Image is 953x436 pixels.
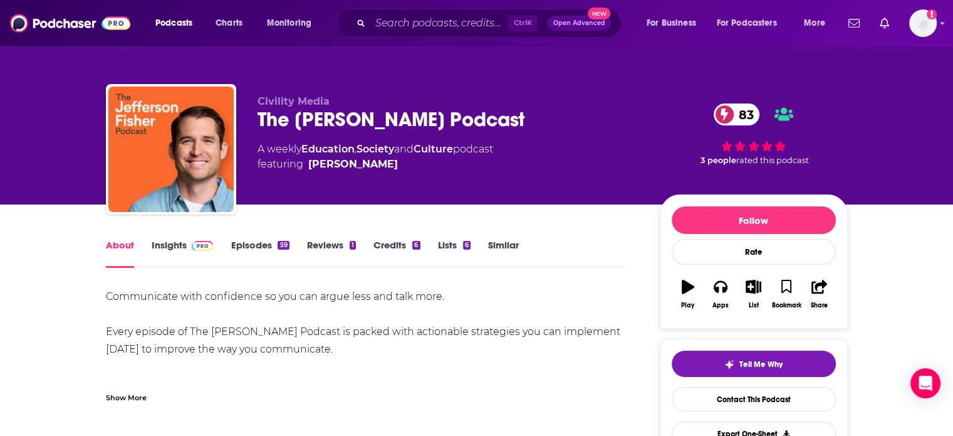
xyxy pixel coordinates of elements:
span: rated this podcast [736,156,809,165]
button: open menu [795,13,841,33]
a: Similar [488,239,519,268]
button: Bookmark [770,272,803,317]
a: Show notifications dropdown [875,13,894,34]
a: 83 [714,104,760,125]
div: 6 [412,241,420,250]
a: Education [301,143,355,155]
span: Tell Me Why [739,359,783,370]
button: List [737,272,769,317]
span: 83 [726,104,760,125]
span: For Podcasters [717,14,777,32]
span: Monitoring [267,14,311,32]
a: Culture [414,143,453,155]
img: The Jefferson Fisher Podcast [108,87,234,212]
img: Podchaser Pro [192,241,214,251]
a: Jefferson Fisher [308,157,398,172]
span: New [588,8,610,19]
a: Lists6 [438,239,471,268]
a: InsightsPodchaser Pro [152,239,214,268]
span: Logged in as NickG [909,9,937,37]
button: open menu [638,13,712,33]
input: Search podcasts, credits, & more... [370,13,508,33]
a: Show notifications dropdown [843,13,865,34]
span: Open Advanced [553,20,605,26]
span: For Business [647,14,696,32]
span: More [804,14,825,32]
div: Apps [712,302,729,309]
div: Rate [672,239,836,265]
button: Play [672,272,704,317]
div: 6 [463,241,471,250]
span: and [394,143,414,155]
a: Credits6 [373,239,420,268]
img: tell me why sparkle [724,359,734,370]
svg: Add a profile image [927,9,937,19]
span: Charts [216,14,242,32]
span: , [355,143,357,155]
div: List [749,302,759,309]
div: Share [811,302,828,309]
button: Share [803,272,835,317]
span: Civility Media [258,95,330,107]
button: open menu [258,13,328,33]
button: Follow [672,206,836,234]
button: Open AdvancedNew [548,16,611,31]
button: open menu [147,13,209,33]
button: Show profile menu [909,9,937,37]
a: Charts [207,13,250,33]
div: 83 3 peoplerated this podcast [660,95,848,173]
div: Open Intercom Messenger [910,368,940,398]
span: featuring [258,157,493,172]
div: A weekly podcast [258,142,493,172]
span: Ctrl K [508,15,538,31]
a: Contact This Podcast [672,387,836,412]
a: Episodes59 [231,239,289,268]
a: Society [357,143,394,155]
div: Bookmark [771,302,801,309]
div: 59 [278,241,289,250]
span: 3 people [700,156,736,165]
a: About [106,239,134,268]
span: Podcasts [155,14,192,32]
button: tell me why sparkleTell Me Why [672,351,836,377]
img: User Profile [909,9,937,37]
button: Apps [704,272,737,317]
a: Reviews1 [307,239,356,268]
button: open menu [709,13,795,33]
div: Search podcasts, credits, & more... [348,9,633,38]
div: Play [681,302,694,309]
img: Podchaser - Follow, Share and Rate Podcasts [10,11,130,35]
div: 1 [350,241,356,250]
